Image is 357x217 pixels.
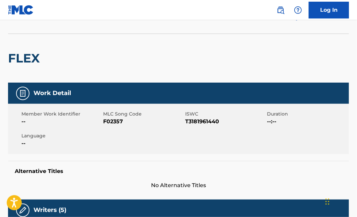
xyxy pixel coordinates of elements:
span: MLC Song Code [103,111,184,118]
img: Work Detail [19,89,27,97]
img: help [294,6,302,14]
span: Language [21,132,102,139]
span: Member Work Identifier [21,111,102,118]
h5: Work Detail [33,89,71,97]
span: T3181961440 [185,118,266,126]
h5: Alternative Titles [15,168,342,175]
iframe: Chat Widget [324,185,357,217]
span: -- [21,139,102,147]
span: -- [21,118,102,126]
h5: Writers (5) [33,206,66,214]
span: ISWC [185,111,266,118]
h2: FLEX [8,51,43,66]
a: Log In [309,2,349,18]
span: No Alternative Titles [8,181,349,189]
div: Drag [326,191,330,212]
div: Help [291,3,305,17]
span: Duration [267,111,348,118]
a: Public Search [274,3,287,17]
span: F02357 [103,118,184,126]
img: Writers [19,206,27,214]
span: --:-- [267,118,348,126]
img: search [277,6,285,14]
img: MLC Logo [8,5,34,15]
